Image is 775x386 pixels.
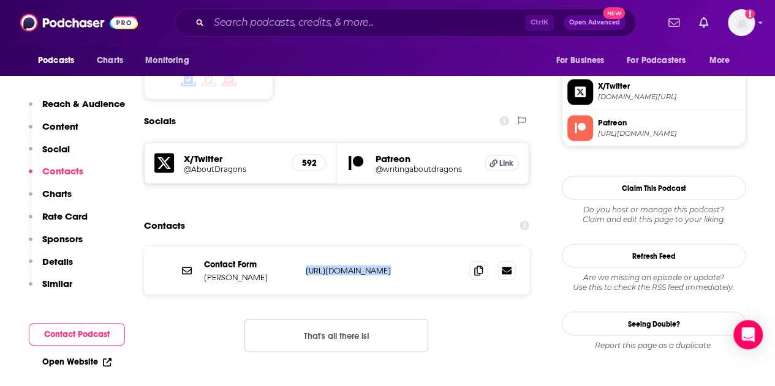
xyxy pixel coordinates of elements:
[709,52,730,69] span: More
[728,9,755,36] button: Show profile menu
[598,81,740,92] span: X/Twitter
[29,143,70,166] button: Social
[29,210,88,233] button: Rate Card
[733,320,763,349] div: Open Intercom Messenger
[184,152,282,164] h5: X/Twitter
[42,165,83,177] p: Contacts
[184,164,282,173] a: @AboutDragons
[569,20,620,26] span: Open Advanced
[42,143,70,155] p: Social
[485,155,519,171] a: Link
[525,15,554,31] span: Ctrl K
[598,128,740,138] span: https://www.patreon.com/writingaboutdragons
[204,259,296,269] p: Contact Form
[29,256,73,278] button: Details
[564,15,626,30] button: Open AdvancedNew
[29,188,72,210] button: Charts
[144,109,176,132] h2: Socials
[562,311,746,335] a: Seeing Double?
[29,165,83,188] button: Contacts
[627,52,686,69] span: For Podcasters
[97,52,123,69] span: Charts
[38,52,74,69] span: Podcasts
[42,188,72,199] p: Charts
[29,49,90,72] button: open menu
[562,272,746,292] div: Are we missing an episode or update? Use this to check the RSS feed immediately.
[376,152,474,164] h5: Patreon
[562,243,746,267] button: Refresh Feed
[619,49,703,72] button: open menu
[567,79,740,105] a: X/Twitter[DOMAIN_NAME][URL]
[562,204,746,214] span: Do you host or manage this podcast?
[20,11,138,34] img: Podchaser - Follow, Share and Rate Podcasts
[89,49,130,72] a: Charts
[42,357,112,367] a: Open Website
[244,319,428,352] button: Nothing here.
[603,7,625,19] span: New
[137,49,205,72] button: open menu
[42,278,72,289] p: Similar
[175,9,636,37] div: Search podcasts, credits, & more...
[745,9,755,19] svg: Add a profile image
[29,121,78,143] button: Content
[42,210,88,222] p: Rate Card
[144,213,185,237] h2: Contacts
[663,12,684,33] a: Show notifications dropdown
[701,49,746,72] button: open menu
[562,340,746,350] div: Report this page as a duplicate.
[728,9,755,36] span: Logged in as torpublicity
[547,49,619,72] button: open menu
[728,9,755,36] img: User Profile
[598,92,740,102] span: twitter.com/AboutDragons
[567,115,740,141] a: Patreon[URL][DOMAIN_NAME]
[302,157,316,168] h5: 592
[499,158,513,168] span: Link
[29,98,125,121] button: Reach & Audience
[145,52,189,69] span: Monitoring
[204,272,296,282] p: [PERSON_NAME]
[694,12,713,33] a: Show notifications dropdown
[556,52,604,69] span: For Business
[29,323,125,346] button: Contact Podcast
[562,176,746,199] button: Claim This Podcast
[29,233,83,256] button: Sponsors
[598,117,740,128] span: Patreon
[209,13,525,32] input: Search podcasts, credits, & more...
[42,256,73,267] p: Details
[42,98,125,109] p: Reach & Audience
[562,204,746,224] div: Claim and edit this page to your liking.
[376,164,474,173] a: @writingaboutdragons
[42,121,78,132] p: Content
[306,265,459,275] p: [URL][DOMAIN_NAME]
[29,278,72,300] button: Similar
[42,233,83,245] p: Sponsors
